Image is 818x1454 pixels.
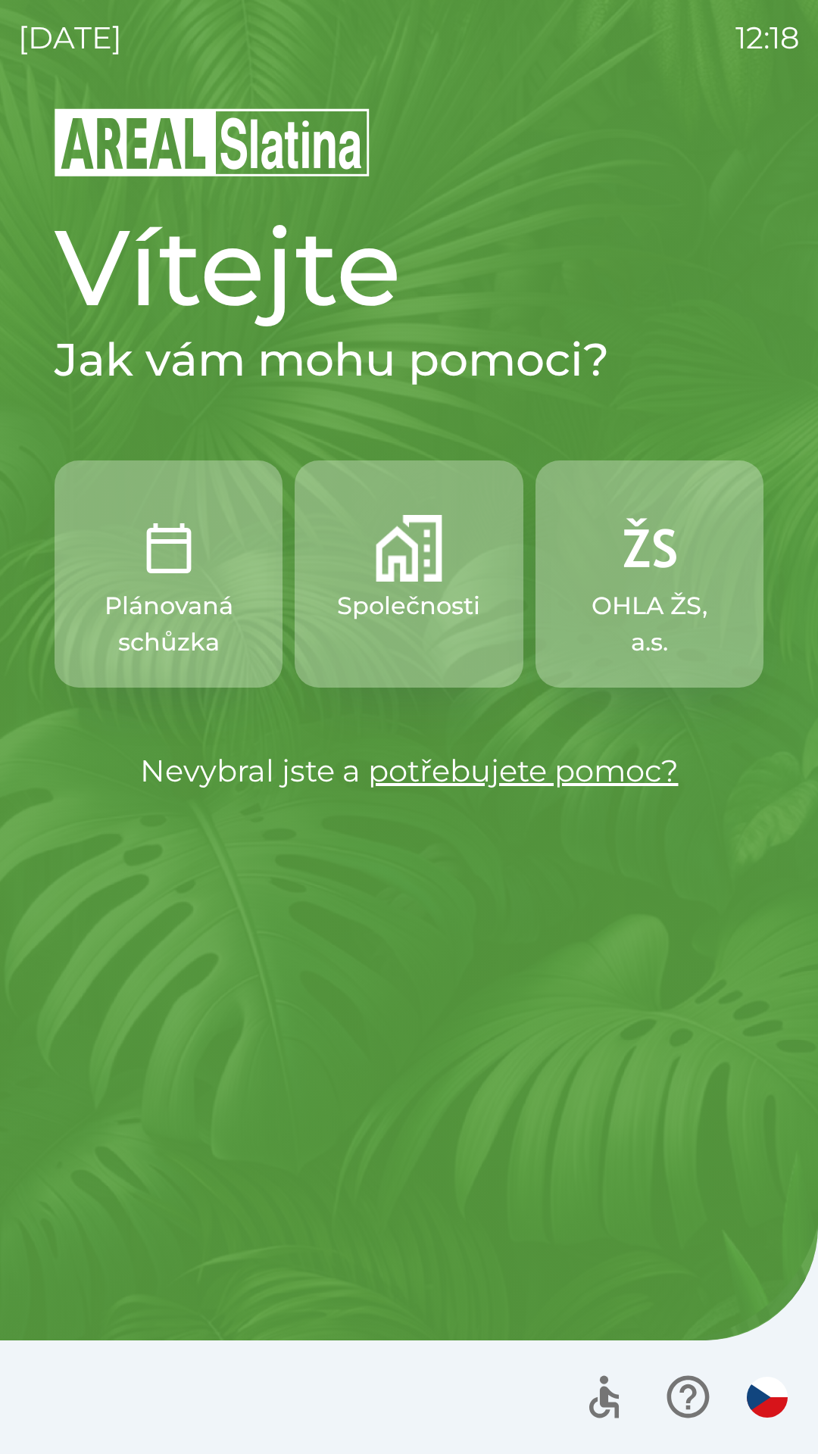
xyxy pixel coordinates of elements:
h1: Vítejte [55,203,763,332]
button: OHLA ŽS, a.s. [535,460,763,688]
p: OHLA ŽS, a.s. [572,588,727,660]
img: 0ea463ad-1074-4378-bee6-aa7a2f5b9440.png [136,515,202,582]
img: Logo [55,106,763,179]
p: 12:18 [735,15,800,61]
h2: Jak vám mohu pomoci? [55,332,763,388]
img: 9f72f9f4-8902-46ff-b4e6-bc4241ee3c12.png [616,515,682,582]
img: cs flag [747,1377,788,1418]
img: 58b4041c-2a13-40f9-aad2-b58ace873f8c.png [376,515,442,582]
p: Společnosti [337,588,480,624]
p: [DATE] [18,15,122,61]
button: Plánovaná schůzka [55,460,283,688]
p: Nevybral jste a [55,748,763,794]
a: potřebujete pomoc? [368,752,679,789]
p: Plánovaná schůzka [91,588,246,660]
button: Společnosti [295,460,523,688]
